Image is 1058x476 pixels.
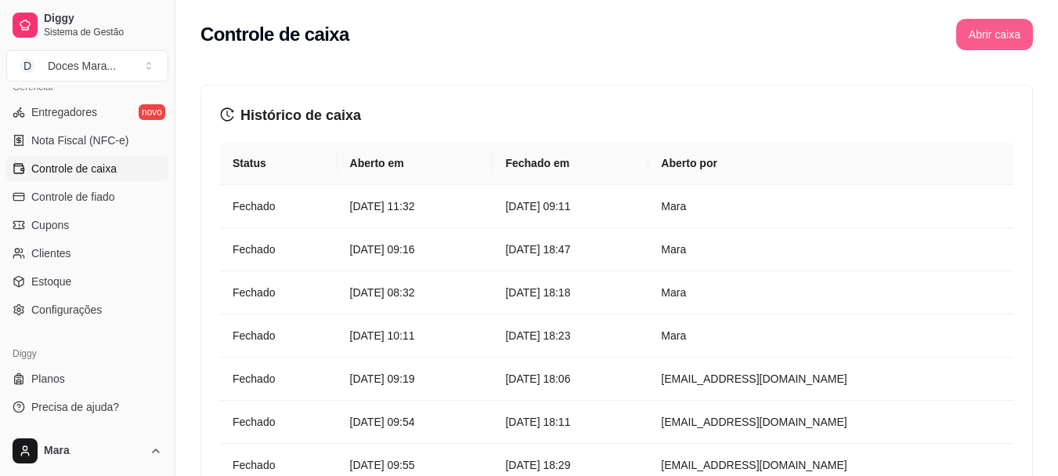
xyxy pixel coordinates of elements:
button: Mara [6,432,168,470]
div: Diggy [6,341,168,366]
span: Controle de caixa [31,161,117,176]
td: [EMAIL_ADDRESS][DOMAIN_NAME] [648,358,1013,401]
span: Nota Fiscal (NFC-e) [31,133,128,148]
button: Abrir caixa [956,19,1033,50]
a: Controle de caixa [6,156,168,181]
a: Controle de fiado [6,184,168,209]
span: Precisa de ajuda? [31,399,119,415]
span: Configurações [31,302,102,318]
span: Mara [44,444,143,458]
span: history [220,107,234,122]
article: [DATE] 11:32 [350,198,481,215]
span: Sistema de Gestão [44,26,162,38]
td: [EMAIL_ADDRESS][DOMAIN_NAME] [648,401,1013,444]
article: Fechado [233,241,325,258]
th: Status [220,142,338,185]
article: [DATE] 18:18 [505,284,636,301]
div: Doces Mara ... [48,58,116,74]
span: Entregadores [31,104,97,120]
article: [DATE] 18:29 [505,456,636,474]
article: Fechado [233,456,325,474]
article: [DATE] 18:06 [505,370,636,387]
article: Fechado [233,370,325,387]
a: Precisa de ajuda? [6,394,168,420]
article: Fechado [233,284,325,301]
th: Fechado em [493,142,648,185]
span: Cupons [31,217,69,233]
a: Configurações [6,297,168,322]
a: Nota Fiscal (NFC-e) [6,128,168,153]
h3: Histórico de caixa [220,104,1013,126]
span: Planos [31,371,65,387]
article: [DATE] 08:32 [350,284,481,301]
td: Mara [648,228,1013,271]
article: [DATE] 18:11 [505,413,636,431]
article: [DATE] 09:55 [350,456,481,474]
a: Planos [6,366,168,391]
article: [DATE] 18:23 [505,327,636,344]
article: [DATE] 09:16 [350,241,481,258]
article: [DATE] 09:11 [505,198,636,215]
td: Mara [648,314,1013,358]
th: Aberto por [648,142,1013,185]
span: Controle de fiado [31,189,115,205]
span: Clientes [31,245,71,261]
article: Fechado [233,327,325,344]
article: Fechado [233,413,325,431]
span: Diggy [44,12,162,26]
h2: Controle de caixa [200,22,349,47]
th: Aberto em [338,142,493,185]
span: D [20,58,35,74]
td: Mara [648,185,1013,228]
td: Mara [648,271,1013,314]
a: Clientes [6,241,168,266]
article: Fechado [233,198,325,215]
article: [DATE] 09:19 [350,370,481,387]
article: [DATE] 18:47 [505,241,636,258]
button: Select a team [6,50,168,82]
a: Estoque [6,269,168,294]
span: Estoque [31,274,71,289]
a: Cupons [6,213,168,238]
article: [DATE] 10:11 [350,327,481,344]
a: DiggySistema de Gestão [6,6,168,44]
article: [DATE] 09:54 [350,413,481,431]
a: Entregadoresnovo [6,100,168,125]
